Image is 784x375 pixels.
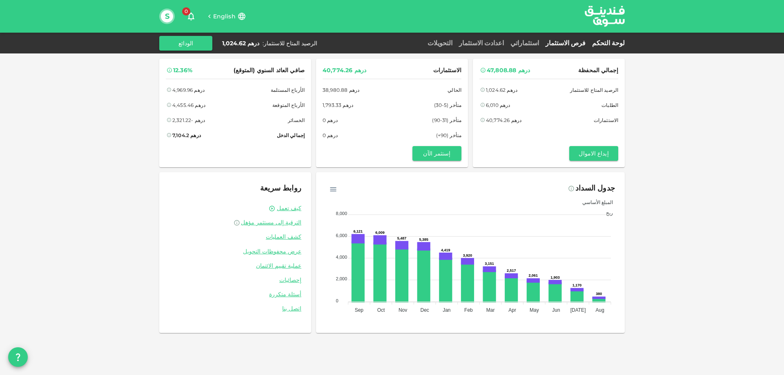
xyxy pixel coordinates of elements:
div: درهم 0 [323,116,338,124]
div: جدول السداد [575,182,615,195]
img: logo [574,0,635,32]
button: 0 [183,8,199,24]
a: أسئلة متكررة [169,291,301,298]
span: إجمالي الدخل [277,131,305,140]
button: إيداع الاموال [569,146,618,161]
div: درهم 1,024.62 [486,86,517,94]
span: 0 [182,7,190,16]
tspan: Nov [399,307,407,313]
tspan: [DATE] [570,307,586,313]
tspan: 8,000 [336,211,347,216]
span: متأخر (90+) [436,131,461,140]
tspan: Aug [596,307,604,313]
tspan: 6,000 [336,233,347,238]
div: 12.36% [173,65,192,75]
a: لوحة التحكم [589,39,625,47]
div: درهم -2,321.22 [172,116,205,124]
tspan: Oct [377,307,385,313]
tspan: Jan [443,307,450,313]
tspan: Mar [486,307,495,313]
tspan: 2,000 [336,276,347,281]
a: فرص الاستثمار [542,39,589,47]
a: عرض محفوظات التحويل [169,248,301,255]
span: الحالي [448,86,461,94]
div: درهم 0 [323,131,338,140]
tspan: 4,000 [336,255,347,260]
tspan: Jun [552,307,560,313]
tspan: Apr [508,307,516,313]
tspan: Sep [355,307,364,313]
span: الطلبات [601,101,618,109]
div: درهم 47,808.88 [487,65,530,75]
button: إستثمر الآن [412,146,461,161]
span: متأخر (5-30) [434,101,461,109]
div: درهم 4,969.96 [172,86,205,94]
a: التحويلات [424,39,456,47]
tspan: 0 [336,298,339,303]
span: الأرباح المستلمة [271,86,305,94]
div: درهم 1,024.62 [222,39,259,47]
div: درهم 7,104.2 [172,131,201,140]
a: استثماراتي [507,39,542,47]
button: الودائع [159,36,212,51]
div: درهم 38,980.88 [323,86,359,94]
span: متأخر (31-90) [432,116,461,124]
span: المبلغ الأساسي [576,199,613,205]
a: كيف تعمل [277,204,301,212]
div: درهم 6,010 [486,101,510,109]
tspan: Dec [421,307,429,313]
span: الأرباح المتوقعة [272,101,305,109]
a: logo [585,0,625,32]
div: الرصيد المتاح للاستثمار : [263,39,317,47]
span: إجمالي المحفظة [578,65,618,75]
div: درهم 40,774.26 [486,116,521,124]
span: روابط سريعة [260,184,301,193]
tspan: Feb [464,307,473,313]
span: صافي العائد السنوي (المتوقع) [234,65,305,75]
a: اتصل بنا [169,305,301,313]
div: درهم 4,455.46 [172,101,205,109]
a: الترقية إلى مستثمر مؤهل [169,219,301,226]
span: ربح [600,210,613,216]
div: درهم 40,774.26 [323,65,366,75]
span: الخسائر [288,116,305,124]
div: درهم 1,793.33 [323,101,353,109]
tspan: May [530,307,539,313]
a: اعدادت الاستثمار [456,39,507,47]
button: question [8,347,28,367]
span: الاستثمارات [594,116,618,124]
span: الاستثمارات [433,65,461,75]
span: English [213,13,236,20]
span: الرصيد المتاح للاستثمار [570,86,618,94]
a: إحصائيات [169,276,301,284]
a: كشف العمليات [169,233,301,241]
button: S [161,10,173,22]
span: الترقية إلى مستثمر مؤهل [241,219,301,226]
a: عملية تقييم الائتمان [169,262,301,270]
